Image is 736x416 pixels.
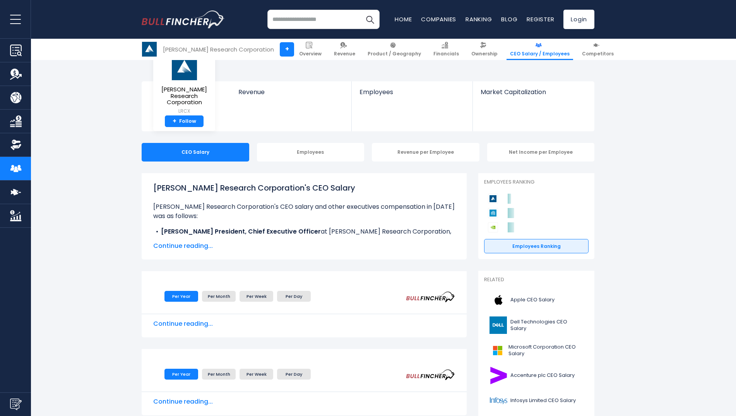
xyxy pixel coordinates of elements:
[484,340,589,361] a: Microsoft Corporation CEO Salary
[510,319,584,332] span: Dell Technologies CEO Salary
[484,277,589,283] p: Related
[489,291,508,309] img: AAPL logo
[471,51,498,57] span: Ownership
[430,39,462,60] a: Financials
[153,182,455,194] h1: [PERSON_NAME] Research Corporation's CEO Salary
[563,10,594,29] a: Login
[484,390,589,411] a: Infosys Limited CEO Salary
[171,55,198,81] img: LRCX logo
[368,51,421,57] span: Product / Geography
[364,39,424,60] a: Product / Geography
[231,81,352,109] a: Revenue
[173,118,176,125] strong: +
[508,344,584,357] span: Microsoft Corporation CEO Salary
[488,194,498,204] img: Lam Research Corporation competitors logo
[372,143,479,162] div: Revenue per Employee
[510,397,576,404] span: Infosys Limited CEO Salary
[142,143,249,162] div: CEO Salary
[510,51,570,57] span: CEO Salary / Employees
[240,291,273,302] li: Per Week
[161,227,321,236] b: [PERSON_NAME] President, Chief Executive Officer
[334,51,355,57] span: Revenue
[579,39,617,60] a: Competitors
[421,15,456,23] a: Companies
[153,241,455,251] span: Continue reading...
[202,291,236,302] li: Per Month
[159,86,209,106] span: [PERSON_NAME] Research Corporation
[142,10,225,28] img: bullfincher logo
[395,15,412,23] a: Home
[507,39,573,60] a: CEO Salary / Employees
[484,365,589,386] a: Accenture plc CEO Salary
[489,367,508,384] img: ACN logo
[299,51,322,57] span: Overview
[238,88,344,96] span: Revenue
[484,289,589,311] a: Apple CEO Salary
[433,51,459,57] span: Financials
[489,316,508,334] img: DELL logo
[510,297,555,303] span: Apple CEO Salary
[527,15,554,23] a: Register
[159,54,209,115] a: [PERSON_NAME] Research Corporation LRCX
[163,45,274,54] div: [PERSON_NAME] Research Corporation
[473,81,594,109] a: Market Capitalization
[10,139,22,151] img: Ownership
[159,108,209,115] small: LRCX
[484,179,589,186] p: Employees Ranking
[360,10,380,29] button: Search
[489,342,506,359] img: MSFT logo
[257,143,365,162] div: Employees
[142,10,225,28] a: Go to homepage
[489,392,508,409] img: INFY logo
[468,39,501,60] a: Ownership
[277,369,311,380] li: Per Day
[277,291,311,302] li: Per Day
[153,397,455,406] span: Continue reading...
[484,239,589,254] a: Employees Ranking
[153,319,455,328] span: Continue reading...
[296,39,325,60] a: Overview
[240,369,273,380] li: Per Week
[488,222,498,232] img: NVIDIA Corporation competitors logo
[484,315,589,336] a: Dell Technologies CEO Salary
[153,227,455,246] li: at [PERSON_NAME] Research Corporation, received a total compensation of $30.14 M in [DATE].
[280,42,294,57] a: +
[352,81,472,109] a: Employees
[164,369,198,380] li: Per Year
[153,202,455,221] p: [PERSON_NAME] Research Corporation's CEO salary and other executives compensation in [DATE] was a...
[202,369,236,380] li: Per Month
[466,15,492,23] a: Ranking
[582,51,614,57] span: Competitors
[488,208,498,218] img: Applied Materials competitors logo
[481,88,586,96] span: Market Capitalization
[501,15,517,23] a: Blog
[359,88,464,96] span: Employees
[165,115,204,127] a: +Follow
[487,143,595,162] div: Net Income per Employee
[164,291,198,302] li: Per Year
[510,372,575,379] span: Accenture plc CEO Salary
[142,42,157,57] img: LRCX logo
[330,39,359,60] a: Revenue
